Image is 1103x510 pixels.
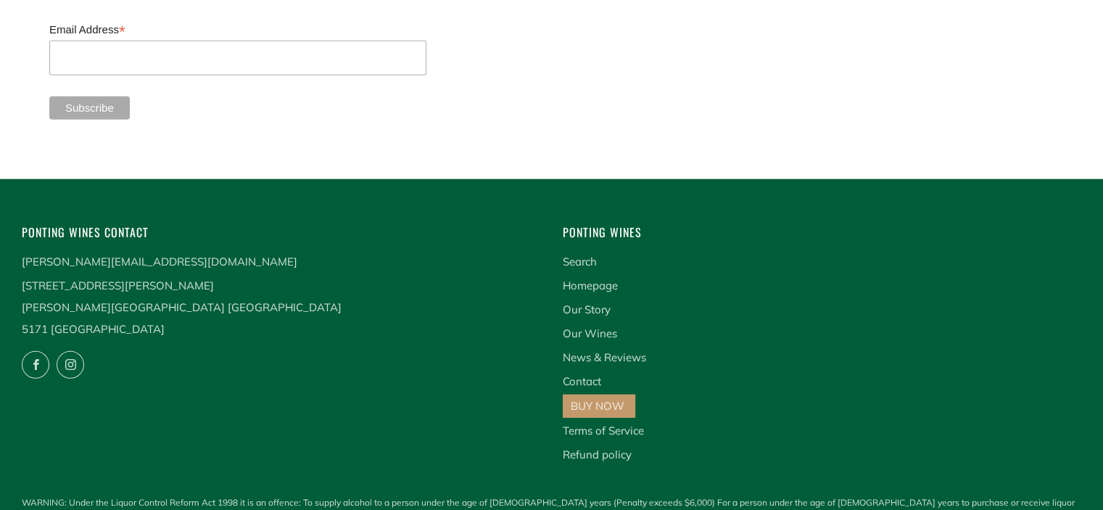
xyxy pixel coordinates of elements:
[563,326,617,340] a: Our Wines
[49,96,130,120] input: Subscribe
[571,399,624,413] a: BUY NOW
[563,374,601,388] a: Contact
[563,448,632,461] a: Refund policy
[563,279,618,292] a: Homepage
[563,255,597,268] a: Search
[563,303,611,316] a: Our Story
[22,255,297,268] a: [PERSON_NAME][EMAIL_ADDRESS][DOMAIN_NAME]
[563,350,646,364] a: News & Reviews
[49,19,426,39] label: Email Address
[22,275,541,340] p: [STREET_ADDRESS][PERSON_NAME] [PERSON_NAME][GEOGRAPHIC_DATA] [GEOGRAPHIC_DATA] 5171 [GEOGRAPHIC_D...
[563,424,644,437] a: Terms of Service
[563,223,1082,242] h4: Ponting Wines
[22,223,541,242] h4: Ponting Wines Contact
